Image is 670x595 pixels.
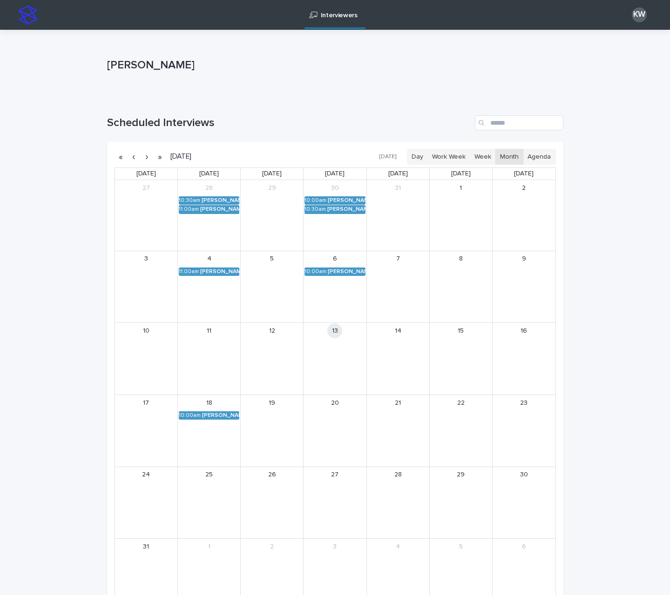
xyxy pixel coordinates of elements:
[492,467,555,539] td: August 30, 2025
[202,197,239,204] div: [PERSON_NAME] (Round 2)
[386,168,410,180] a: Thursday
[179,197,200,204] div: 10:30am
[305,206,326,213] div: 10:30am
[115,149,128,164] button: Previous year
[154,149,167,164] button: Next year
[391,468,406,482] a: August 28, 2025
[305,197,326,204] div: 10:00am
[260,168,284,180] a: Tuesday
[523,149,555,165] button: Agenda
[407,149,428,165] button: Day
[492,180,555,251] td: August 2, 2025
[495,149,523,165] button: Month
[241,323,304,395] td: August 12, 2025
[304,323,366,395] td: August 13, 2025
[516,323,531,338] a: August 16, 2025
[178,467,241,539] td: August 25, 2025
[323,168,346,180] a: Wednesday
[470,149,496,165] button: Week
[492,323,555,395] td: August 16, 2025
[453,181,468,195] a: August 1, 2025
[366,394,429,467] td: August 21, 2025
[391,252,406,267] a: August 7, 2025
[200,268,239,275] div: [PERSON_NAME] (Round 2)
[128,149,141,164] button: Previous month
[304,467,366,539] td: August 27, 2025
[512,168,535,180] a: Saturday
[241,251,304,323] td: August 5, 2025
[19,6,37,24] img: stacker-logo-s-only.png
[327,252,342,267] a: August 6, 2025
[429,323,492,395] td: August 15, 2025
[453,252,468,267] a: August 8, 2025
[202,181,217,195] a: July 28, 2025
[139,181,154,195] a: July 27, 2025
[475,115,563,130] input: Search
[492,394,555,467] td: August 23, 2025
[115,251,178,323] td: August 3, 2025
[178,394,241,467] td: August 18, 2025
[241,394,304,467] td: August 19, 2025
[366,323,429,395] td: August 14, 2025
[202,395,217,410] a: August 18, 2025
[453,468,468,482] a: August 29, 2025
[115,394,178,467] td: August 17, 2025
[264,539,279,554] a: September 2, 2025
[429,467,492,539] td: August 29, 2025
[375,150,401,164] button: [DATE]
[264,395,279,410] a: August 19, 2025
[453,395,468,410] a: August 22, 2025
[264,181,279,195] a: July 29, 2025
[304,180,366,251] td: July 30, 2025
[632,7,647,22] div: KW
[241,180,304,251] td: July 29, 2025
[327,323,342,338] a: August 13, 2025
[115,323,178,395] td: August 10, 2025
[178,180,241,251] td: July 28, 2025
[167,153,191,160] h2: [DATE]
[366,251,429,323] td: August 7, 2025
[366,467,429,539] td: August 28, 2025
[197,168,221,180] a: Monday
[453,323,468,338] a: August 15, 2025
[202,468,217,482] a: August 25, 2025
[139,539,154,554] a: August 31, 2025
[328,197,365,204] div: [PERSON_NAME] (Round 2)
[304,394,366,467] td: August 20, 2025
[241,467,304,539] td: August 26, 2025
[429,251,492,323] td: August 8, 2025
[107,116,471,130] h1: Scheduled Interviews
[327,539,342,554] a: September 3, 2025
[202,323,217,338] a: August 11, 2025
[516,252,531,267] a: August 9, 2025
[202,539,217,554] a: September 1, 2025
[327,468,342,482] a: August 27, 2025
[178,251,241,323] td: August 4, 2025
[135,168,158,180] a: Sunday
[107,59,560,72] p: [PERSON_NAME]
[179,412,201,419] div: 10:00am
[304,251,366,323] td: August 6, 2025
[264,323,279,338] a: August 12, 2025
[178,323,241,395] td: August 11, 2025
[202,252,217,267] a: August 4, 2025
[429,180,492,251] td: August 1, 2025
[139,252,154,267] a: August 3, 2025
[328,268,365,275] div: [PERSON_NAME] (Round 2)
[264,252,279,267] a: August 5, 2025
[449,168,473,180] a: Friday
[391,181,406,195] a: July 31, 2025
[115,180,178,251] td: July 27, 2025
[391,323,406,338] a: August 14, 2025
[139,395,154,410] a: August 17, 2025
[264,468,279,482] a: August 26, 2025
[427,149,470,165] button: Work Week
[202,412,239,419] div: [PERSON_NAME] (Round 2)
[305,268,326,275] div: 10:00am
[516,395,531,410] a: August 23, 2025
[516,539,531,554] a: September 6, 2025
[141,149,154,164] button: Next month
[179,206,199,213] div: 11:00am
[391,395,406,410] a: August 21, 2025
[115,467,178,539] td: August 24, 2025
